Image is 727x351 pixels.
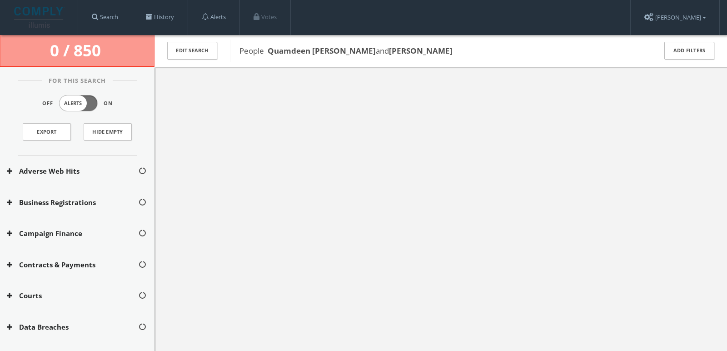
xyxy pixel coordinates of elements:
[7,228,138,239] button: Campaign Finance
[268,45,376,56] b: Quamdeen [PERSON_NAME]
[167,42,217,60] button: Edit Search
[7,197,138,208] button: Business Registrations
[50,40,105,61] span: 0 / 850
[7,260,138,270] button: Contracts & Payments
[84,123,132,140] button: Hide Empty
[389,45,453,56] b: [PERSON_NAME]
[7,322,138,332] button: Data Breaches
[23,123,71,140] a: Export
[42,76,113,85] span: For This Search
[14,7,65,28] img: illumis
[7,291,138,301] button: Courts
[239,45,453,56] span: People
[104,100,113,107] span: On
[664,42,714,60] button: Add Filters
[7,166,138,176] button: Adverse Web Hits
[42,100,53,107] span: Off
[268,45,389,56] span: and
